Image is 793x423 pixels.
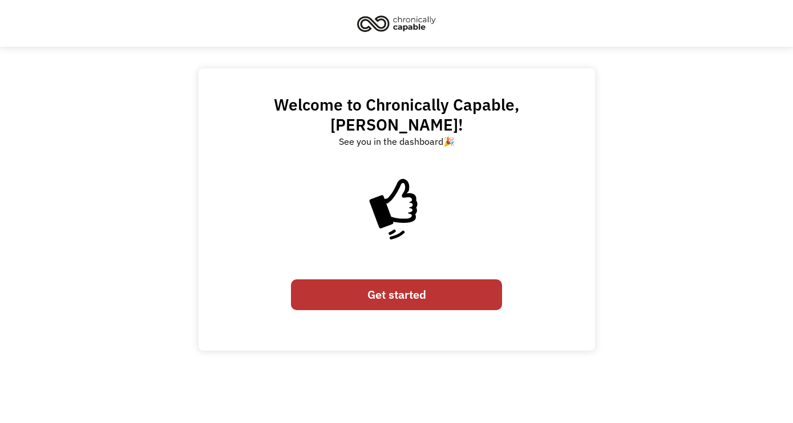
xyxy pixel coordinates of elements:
img: Chronically Capable logo [354,11,439,36]
div: See you in the dashboard [339,135,455,148]
a: Get started [291,279,502,310]
h2: Welcome to Chronically Capable, ! [210,95,584,135]
span: [PERSON_NAME] [330,114,458,135]
a: 🎉 [443,136,455,147]
form: Email Form [291,274,502,316]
